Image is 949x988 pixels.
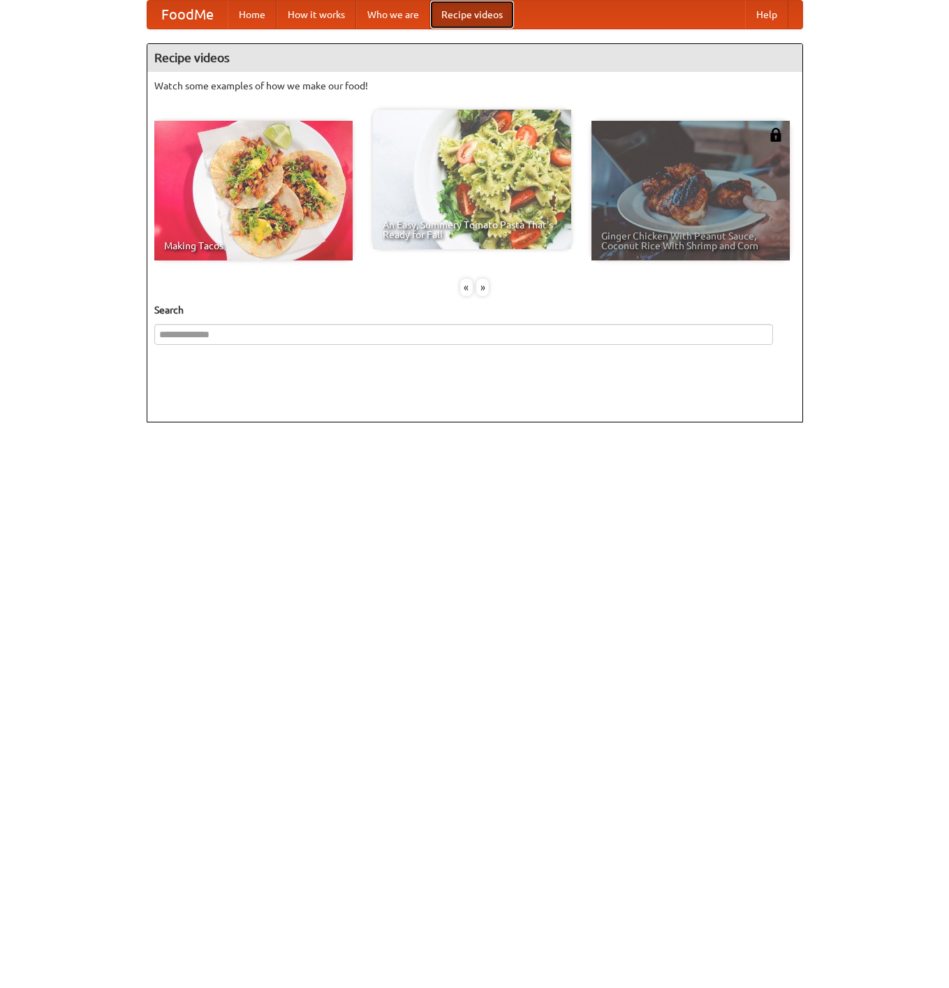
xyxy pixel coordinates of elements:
h5: Search [154,303,795,317]
a: Help [745,1,788,29]
a: Home [228,1,277,29]
a: How it works [277,1,356,29]
a: Recipe videos [430,1,514,29]
div: » [476,279,489,296]
div: « [460,279,473,296]
p: Watch some examples of how we make our food! [154,79,795,93]
a: FoodMe [147,1,228,29]
span: An Easy, Summery Tomato Pasta That's Ready for Fall [383,220,561,239]
span: Making Tacos [164,241,343,251]
h4: Recipe videos [147,44,802,72]
a: Making Tacos [154,121,353,260]
a: Who we are [356,1,430,29]
a: An Easy, Summery Tomato Pasta That's Ready for Fall [373,110,571,249]
img: 483408.png [769,128,783,142]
